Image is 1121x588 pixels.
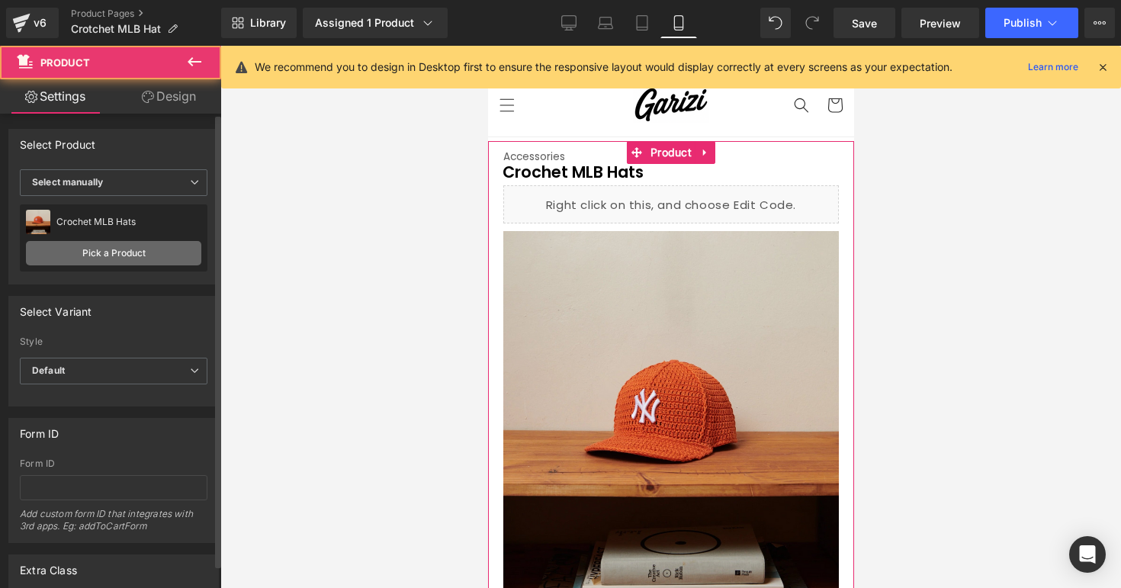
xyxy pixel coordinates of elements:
a: Mobile [660,8,697,38]
div: v6 [31,13,50,33]
p: We recommend you to design in Desktop first to ensure the responsive layout would display correct... [255,59,952,76]
a: Laptop [587,8,624,38]
div: Accessories [15,103,351,120]
a: Design [114,79,224,114]
div: Crochet MLB Hats [56,217,201,227]
b: Select manually [32,176,103,188]
span: Library [250,16,286,30]
div: Assigned 1 Product [315,15,435,31]
span: Product [40,56,90,69]
summary: Search [297,43,330,76]
label: Style [20,336,207,352]
div: Select Variant [20,297,92,318]
span: FREE SHIPPING ON ORDERS $70+ [95,7,271,20]
button: Undo [760,8,791,38]
img: pImage [26,210,50,234]
summary: Menu [2,43,36,76]
span: Preview [920,15,961,31]
span: Save [852,15,877,31]
button: Publish [985,8,1078,38]
div: Form ID [20,419,59,440]
span: Crotchet MLB Hat [71,23,161,35]
span: Publish [1004,17,1042,29]
div: Select Product [20,130,96,151]
a: New Library [221,8,297,38]
div: Form ID [20,458,207,469]
a: GARIZI [140,36,227,83]
a: Crochet MLB Hats [14,104,171,136]
a: Preview [901,8,979,38]
div: Extra Class [20,555,77,577]
a: Product Pages [71,8,221,20]
a: Tablet [624,8,660,38]
img: GARIZI [145,41,221,77]
span: Product [159,95,207,118]
button: Redo [797,8,827,38]
a: v6 [6,8,59,38]
a: Learn more [1022,58,1084,76]
a: Expand / Collapse [207,95,227,118]
div: Add custom form ID that integrates with 3rd apps. Eg: addToCartForm [20,508,207,542]
button: More [1084,8,1115,38]
a: Desktop [551,8,587,38]
a: Pick a Product [26,241,201,265]
b: Default [32,365,65,376]
div: Open Intercom Messenger [1069,536,1106,573]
